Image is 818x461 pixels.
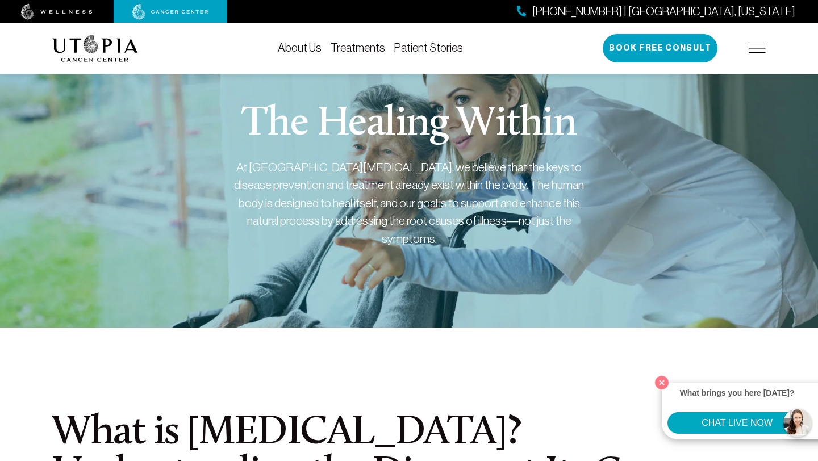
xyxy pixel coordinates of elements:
strong: What brings you here [DATE]? [680,388,795,397]
a: About Us [278,41,322,54]
h1: The Healing Within [241,104,576,145]
a: Patient Stories [394,41,463,54]
img: wellness [21,4,93,20]
span: [PHONE_NUMBER] | [GEOGRAPHIC_DATA], [US_STATE] [532,3,795,20]
img: icon-hamburger [749,44,766,53]
a: [PHONE_NUMBER] | [GEOGRAPHIC_DATA], [US_STATE] [517,3,795,20]
img: logo [52,35,138,62]
button: Close [652,373,671,392]
div: At [GEOGRAPHIC_DATA][MEDICAL_DATA], we believe that the keys to disease prevention and treatment ... [233,158,585,248]
button: Book Free Consult [603,34,717,62]
img: cancer center [132,4,208,20]
a: Treatments [331,41,385,54]
button: CHAT LIVE NOW [667,412,807,434]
